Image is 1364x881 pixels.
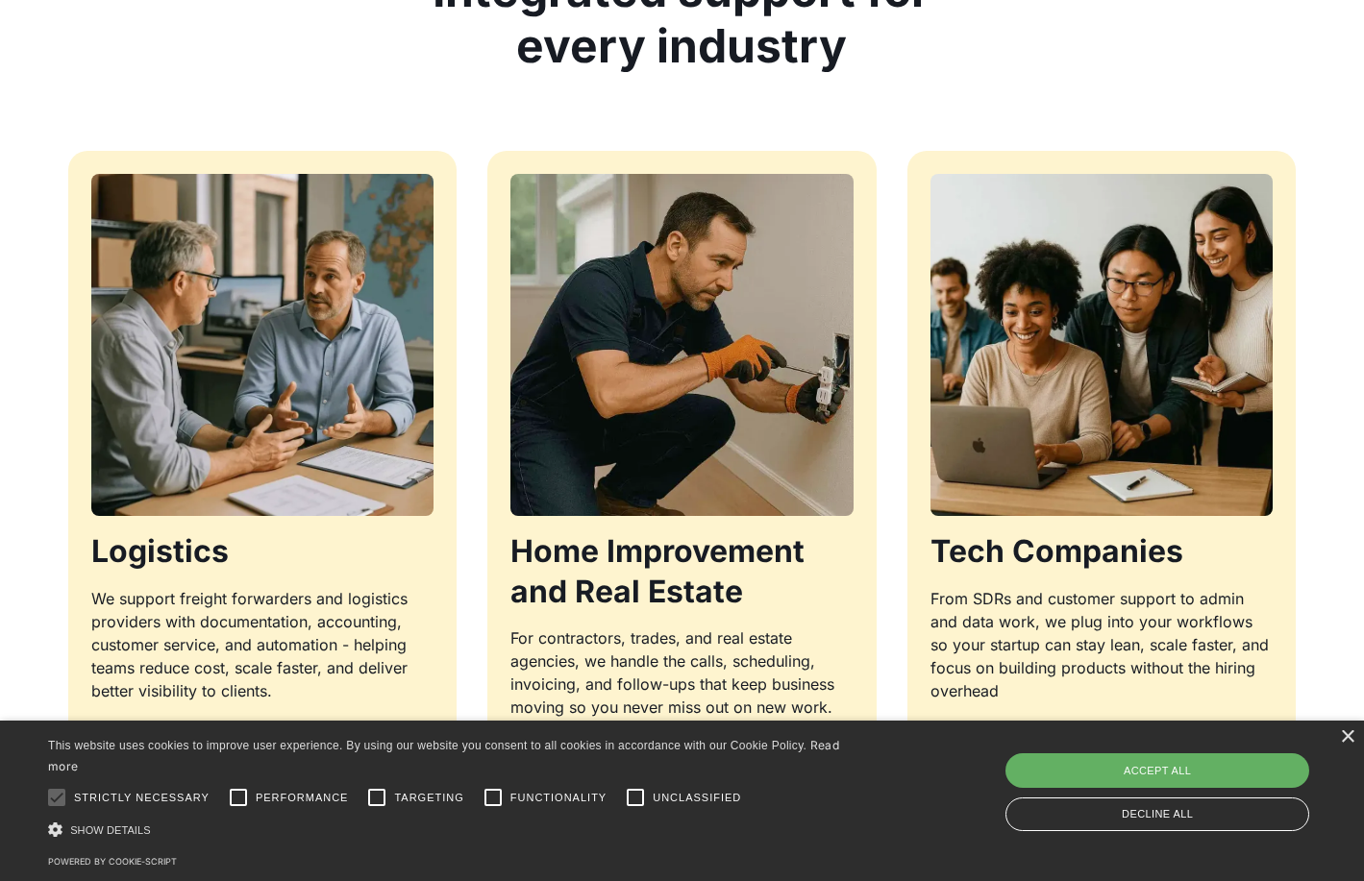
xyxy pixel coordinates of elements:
[1005,797,1309,831] div: Decline all
[1005,753,1309,788] div: Accept all
[653,790,741,806] span: Unclassified
[48,820,872,840] div: Show details
[930,531,1273,572] h3: Tech Companies
[930,587,1273,702] div: From SDRs and customer support to admin and data work, we plug into your workflows so your startu...
[510,790,607,806] span: Functionality
[74,790,210,806] span: Strictly necessary
[487,151,876,791] a: Home Improvement and Real EstateFor contractors, trades, and real estate agencies, we handle the ...
[510,626,853,719] div: For contractors, trades, and real estate agencies, we handle the calls, scheduling, invoicing, an...
[510,531,853,611] h3: Home Improvement and Real Estate
[48,856,177,867] a: Powered by cookie-script
[91,587,434,702] div: We support freight forwarders and logistics providers with documentation, accounting, customer se...
[91,531,434,572] h3: Logistics
[70,824,151,836] span: Show details
[907,151,1296,791] a: Tech CompaniesFrom SDRs and customer support to admin and data work, we plug into your workflows ...
[1268,789,1364,881] iframe: Chat Widget
[68,151,457,791] a: LogisticsWe support freight forwarders and logistics providers with documentation, accounting, cu...
[256,790,349,806] span: Performance
[48,739,806,752] span: This website uses cookies to improve user experience. By using our website you consent to all coo...
[1340,730,1354,745] div: Close
[394,790,463,806] span: Targeting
